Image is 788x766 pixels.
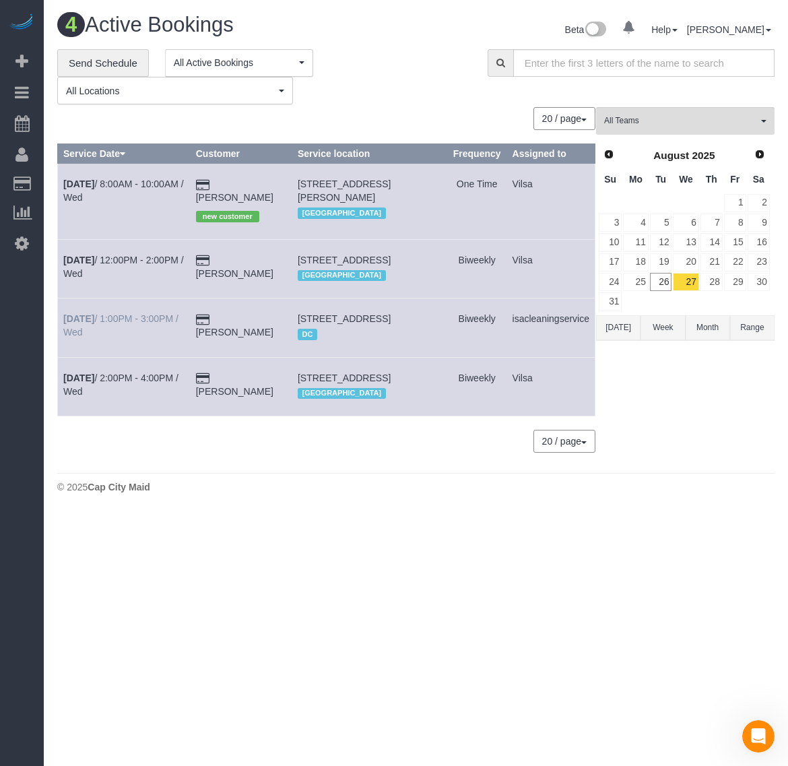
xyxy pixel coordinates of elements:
[623,253,648,272] a: 18
[298,208,386,218] span: [GEOGRAPHIC_DATA]
[513,49,775,77] input: Enter the first 3 letters of the name to search
[196,181,209,190] i: Credit Card Payment
[748,233,770,251] a: 16
[604,174,616,185] span: Sunday
[748,273,770,291] a: 30
[298,373,391,383] span: [STREET_ADDRESS]
[28,156,216,166] b: Subject: Support Closure on [DATE]
[673,233,698,251] a: 13
[623,214,648,232] a: 4
[58,164,191,239] td: Schedule date
[38,7,60,29] img: Profile image for Ellie
[447,298,506,357] td: Frequency
[506,164,595,239] td: Assigned to
[623,233,648,251] a: 11
[190,144,292,164] th: Customer
[57,12,85,37] span: 4
[748,253,770,272] a: 23
[190,164,292,239] td: Customer
[57,77,293,104] button: All Locations
[58,144,191,164] th: Service Date
[506,357,595,416] td: Assigned to
[298,267,442,284] div: Location
[679,174,693,185] span: Wednesday
[533,107,595,130] button: 20 / page
[700,253,723,272] a: 21
[11,106,259,245] div: Ellie says…
[66,84,275,98] span: All Locations
[596,107,775,128] ol: All Teams
[650,273,672,291] a: 26
[190,357,292,416] td: Customer
[506,239,595,298] td: Assigned to
[748,194,770,212] a: 2
[298,385,442,402] div: Location
[63,373,178,397] a: [DATE]/ 2:00PM - 4:00PM / Wed
[673,214,698,232] a: 6
[724,214,746,232] a: 8
[596,107,775,135] button: All Teams
[655,174,666,185] span: Tuesday
[63,179,184,203] a: [DATE]/ 8:00AM - 10:00AM / Wed
[298,270,386,281] span: [GEOGRAPHIC_DATA]
[724,233,746,251] a: 15
[190,298,292,357] td: Customer
[650,233,672,251] a: 12
[196,256,209,265] i: Credit Card Payment
[298,179,391,203] span: [STREET_ADDRESS][PERSON_NAME]
[599,253,622,272] a: 17
[298,325,442,343] div: Location
[724,253,746,272] a: 22
[754,149,765,160] span: Next
[447,144,506,164] th: Frequency
[57,480,775,494] div: © 2025
[196,327,273,338] a: [PERSON_NAME]
[750,146,769,164] a: Next
[584,22,606,39] img: New interface
[63,255,94,265] b: [DATE]
[650,253,672,272] a: 19
[629,174,643,185] span: Monday
[599,146,618,164] a: Prev
[58,298,191,357] td: Schedule date
[133,128,199,138] span: from Launch27
[8,13,35,32] img: Automaid Logo
[196,211,259,222] span: new customer
[748,214,770,232] a: 9
[11,106,259,228] div: Profile image for Ellie[PERSON_NAME]from Launch27Subject: Support Closure on [DATE]Hey Everyone:A...
[65,7,153,17] h1: [PERSON_NAME]
[447,357,506,416] td: Frequency
[196,268,273,279] a: [PERSON_NAME]
[700,273,723,291] a: 28
[753,174,764,185] span: Saturday
[57,13,406,36] h1: Active Bookings
[196,386,273,397] a: [PERSON_NAME]
[28,123,49,144] img: Profile image for Ellie
[196,374,209,383] i: Credit Card Payment
[534,430,595,453] nav: Pagination navigation
[599,292,622,311] a: 31
[653,150,689,161] span: August
[565,24,607,35] a: Beta
[63,179,94,189] b: [DATE]
[298,204,442,222] div: Location
[534,107,595,130] nav: Pagination navigation
[65,17,147,30] p: Active over [DATE]
[700,233,723,251] a: 14
[292,144,447,164] th: Service location
[58,239,191,298] td: Schedule date
[165,49,313,77] button: All Active Bookings
[292,357,447,416] td: Service location
[706,174,717,185] span: Thursday
[603,149,614,160] span: Prev
[292,239,447,298] td: Service location
[730,315,775,340] button: Range
[88,482,150,492] strong: Cap City Maid
[724,273,746,291] a: 29
[298,329,317,340] span: DC
[742,720,775,753] iframe: Intercom live chat
[63,255,184,279] a: [DATE]/ 12:00PM - 2:00PM / Wed
[604,115,758,127] span: All Teams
